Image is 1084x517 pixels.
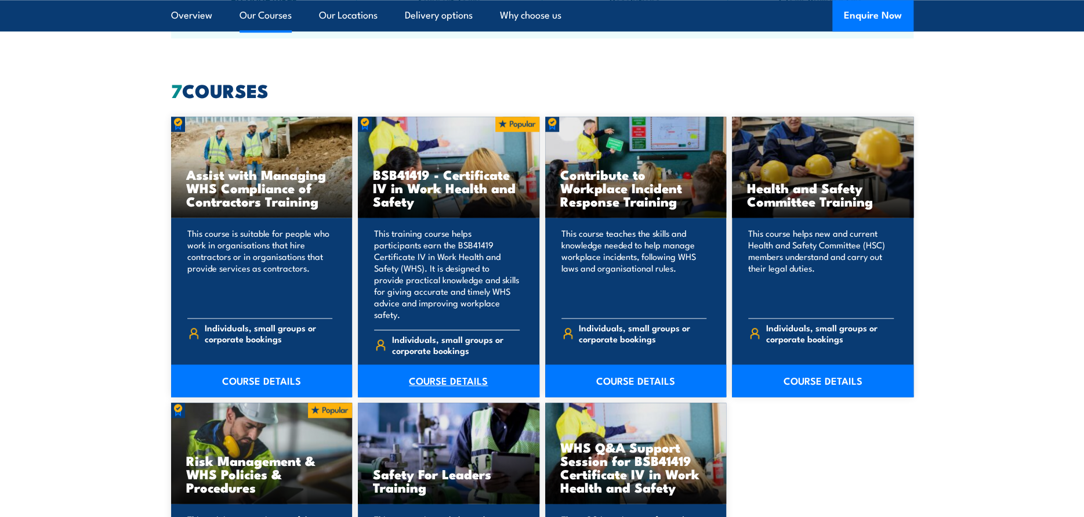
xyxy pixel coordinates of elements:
h2: COURSES [171,82,913,98]
h3: Risk Management & WHS Policies & Procedures [186,454,338,494]
p: This training course helps participants earn the BSB41419 Certificate IV in Work Health and Safet... [374,227,520,320]
h3: Contribute to Workplace Incident Response Training [560,168,712,208]
p: This course teaches the skills and knowledge needed to help manage workplace incidents, following... [561,227,707,309]
p: This course is suitable for people who work in organisations that hire contractors or in organisa... [187,227,333,309]
h3: Health and Safety Committee Training [747,181,898,208]
h3: Assist with Managing WHS Compliance of Contractors Training [186,168,338,208]
a: COURSE DETAILS [732,364,913,397]
span: Individuals, small groups or corporate bookings [205,322,332,344]
strong: 7 [171,75,182,104]
p: This course helps new and current Health and Safety Committee (HSC) members understand and carry ... [748,227,894,309]
h3: BSB41419 - Certificate IV in Work Health and Safety [373,168,524,208]
span: Individuals, small groups or corporate bookings [766,322,894,344]
h3: WHS Q&A Support Session for BSB41419 Certificate IV in Work Health and Safety [560,440,712,494]
a: COURSE DETAILS [545,364,727,397]
span: Individuals, small groups or corporate bookings [392,334,520,356]
span: Individuals, small groups or corporate bookings [579,322,706,344]
a: COURSE DETAILS [171,364,353,397]
a: COURSE DETAILS [358,364,539,397]
h3: Safety For Leaders Training [373,467,524,494]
